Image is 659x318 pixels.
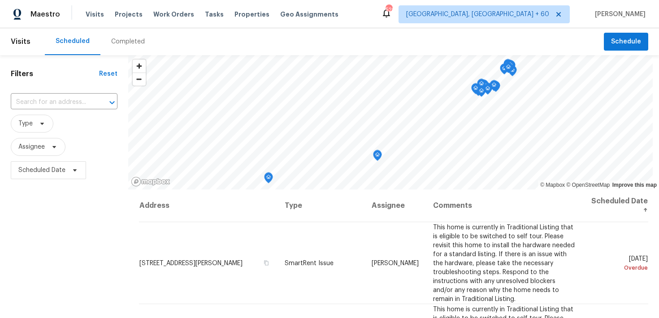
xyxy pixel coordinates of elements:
span: SmartRent Issue [285,260,334,266]
a: Improve this map [612,182,657,188]
a: OpenStreetMap [566,182,610,188]
div: Map marker [483,84,492,98]
div: Map marker [480,80,489,94]
h1: Filters [11,69,99,78]
div: Map marker [500,64,509,77]
span: Properties [234,10,269,19]
th: Type [277,189,364,222]
div: Map marker [490,80,499,94]
span: Assignee [18,142,45,151]
div: Map marker [264,172,273,186]
th: Address [139,189,277,222]
span: Tasks [205,11,224,17]
span: Projects [115,10,143,19]
span: Type [18,119,33,128]
span: [PERSON_NAME] [372,260,419,266]
span: [STREET_ADDRESS][PERSON_NAME] [139,260,243,266]
div: Scheduled [56,37,90,46]
span: Maestro [30,10,60,19]
button: Zoom out [133,73,146,86]
span: This home is currently in Traditional Listing that is eligible to be switched to self tour. Pleas... [433,224,575,302]
a: Mapbox homepage [131,176,170,187]
span: Visits [86,10,104,19]
span: Work Orders [153,10,194,19]
div: Completed [111,37,145,46]
div: Map marker [508,65,517,79]
div: Map marker [477,79,486,93]
div: Map marker [373,150,382,164]
button: Copy Address [262,258,270,266]
div: Map marker [477,86,486,100]
th: Scheduled Date ↑ [583,189,648,222]
button: Zoom in [133,60,146,73]
div: Map marker [506,60,515,74]
span: Scheduled Date [18,166,65,175]
span: Geo Assignments [280,10,338,19]
th: Assignee [364,189,426,222]
span: [DATE] [590,255,648,272]
span: Schedule [611,36,641,47]
div: Reset [99,69,117,78]
input: Search for an address... [11,95,92,109]
a: Mapbox [540,182,565,188]
div: Map marker [471,83,480,97]
div: Overdue [590,263,648,272]
button: Open [106,96,118,109]
div: Map marker [503,59,512,73]
span: [GEOGRAPHIC_DATA], [GEOGRAPHIC_DATA] + 60 [406,10,549,19]
span: Visits [11,32,30,52]
div: Map marker [507,60,516,74]
div: Map marker [504,62,513,76]
div: 529 [386,5,392,14]
div: Map marker [491,81,500,95]
span: [PERSON_NAME] [591,10,646,19]
canvas: Map [128,55,653,189]
th: Comments [426,189,583,222]
button: Schedule [604,33,648,51]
